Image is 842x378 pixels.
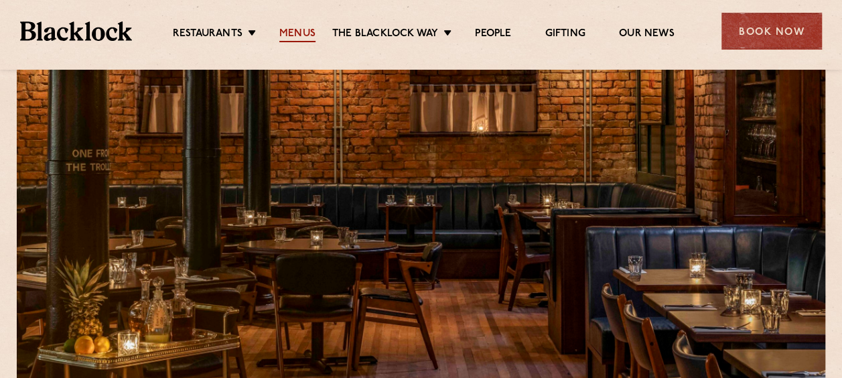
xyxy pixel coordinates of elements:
img: BL_Textured_Logo-footer-cropped.svg [20,21,132,40]
a: Restaurants [173,27,242,42]
div: Book Now [721,13,822,50]
a: Gifting [545,27,585,42]
a: Menus [279,27,315,42]
a: The Blacklock Way [332,27,438,42]
a: People [475,27,511,42]
a: Our News [619,27,675,42]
